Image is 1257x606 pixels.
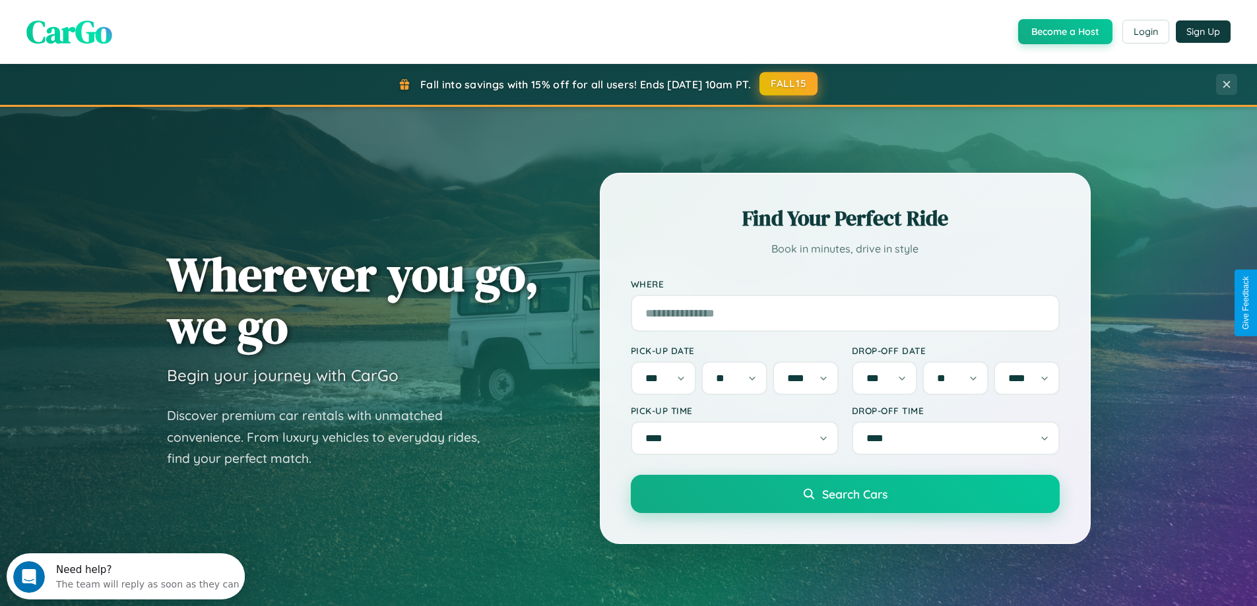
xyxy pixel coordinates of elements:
[1176,20,1231,43] button: Sign Up
[13,561,45,593] iframe: Intercom live chat
[7,553,245,599] iframe: Intercom live chat discovery launcher
[167,405,497,470] p: Discover premium car rentals with unmatched convenience. From luxury vehicles to everyday rides, ...
[852,405,1060,416] label: Drop-off Time
[49,11,233,22] div: Need help?
[759,72,818,96] button: FALL15
[420,78,751,91] span: Fall into savings with 15% off for all users! Ends [DATE] 10am PT.
[631,204,1060,233] h2: Find Your Perfect Ride
[852,345,1060,356] label: Drop-off Date
[167,248,539,352] h1: Wherever you go, we go
[631,239,1060,258] p: Book in minutes, drive in style
[167,365,399,385] h3: Begin your journey with CarGo
[631,345,839,356] label: Pick-up Date
[822,487,887,501] span: Search Cars
[26,10,112,53] span: CarGo
[631,475,1060,513] button: Search Cars
[1018,19,1112,44] button: Become a Host
[631,405,839,416] label: Pick-up Time
[5,5,245,42] div: Open Intercom Messenger
[1241,276,1250,330] div: Give Feedback
[631,278,1060,289] label: Where
[1122,20,1169,44] button: Login
[49,22,233,36] div: The team will reply as soon as they can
